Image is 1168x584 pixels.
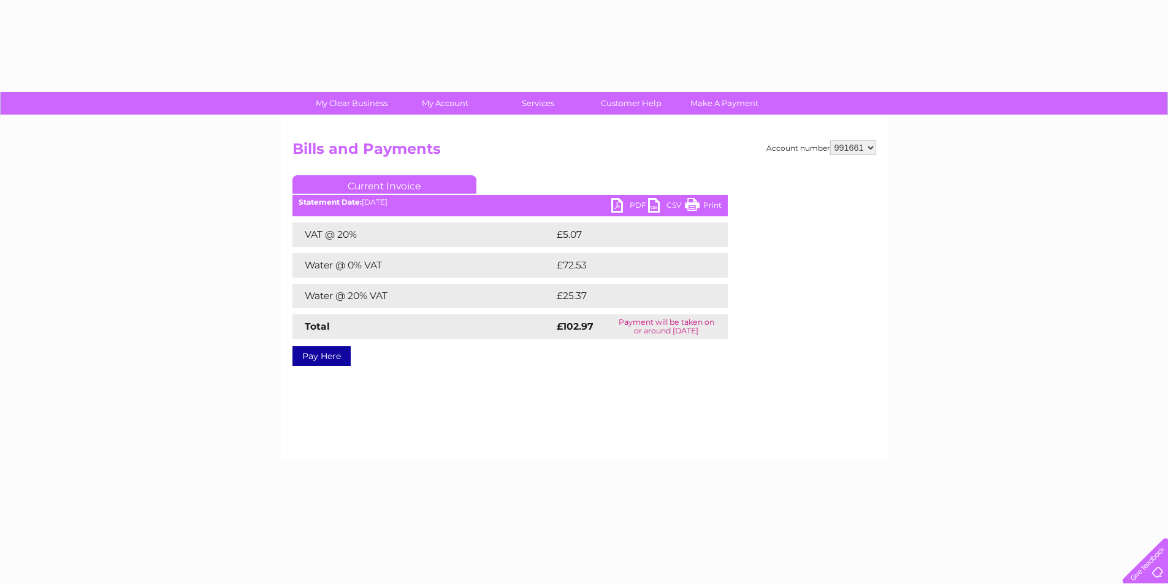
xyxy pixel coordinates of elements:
[674,92,775,115] a: Make A Payment
[766,140,876,155] div: Account number
[301,92,402,115] a: My Clear Business
[292,284,554,308] td: Water @ 20% VAT
[292,198,728,207] div: [DATE]
[554,284,703,308] td: £25.37
[305,320,330,332] strong: Total
[554,222,699,247] td: £5.07
[685,198,722,216] a: Print
[581,92,682,115] a: Customer Help
[554,253,703,278] td: £72.53
[487,92,589,115] a: Services
[292,346,351,366] a: Pay Here
[292,140,876,164] h2: Bills and Payments
[648,198,685,216] a: CSV
[605,314,728,339] td: Payment will be taken on or around [DATE]
[292,222,554,247] td: VAT @ 20%
[299,197,362,207] b: Statement Date:
[292,175,476,194] a: Current Invoice
[394,92,495,115] a: My Account
[292,253,554,278] td: Water @ 0% VAT
[611,198,648,216] a: PDF
[557,320,594,332] strong: £102.97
